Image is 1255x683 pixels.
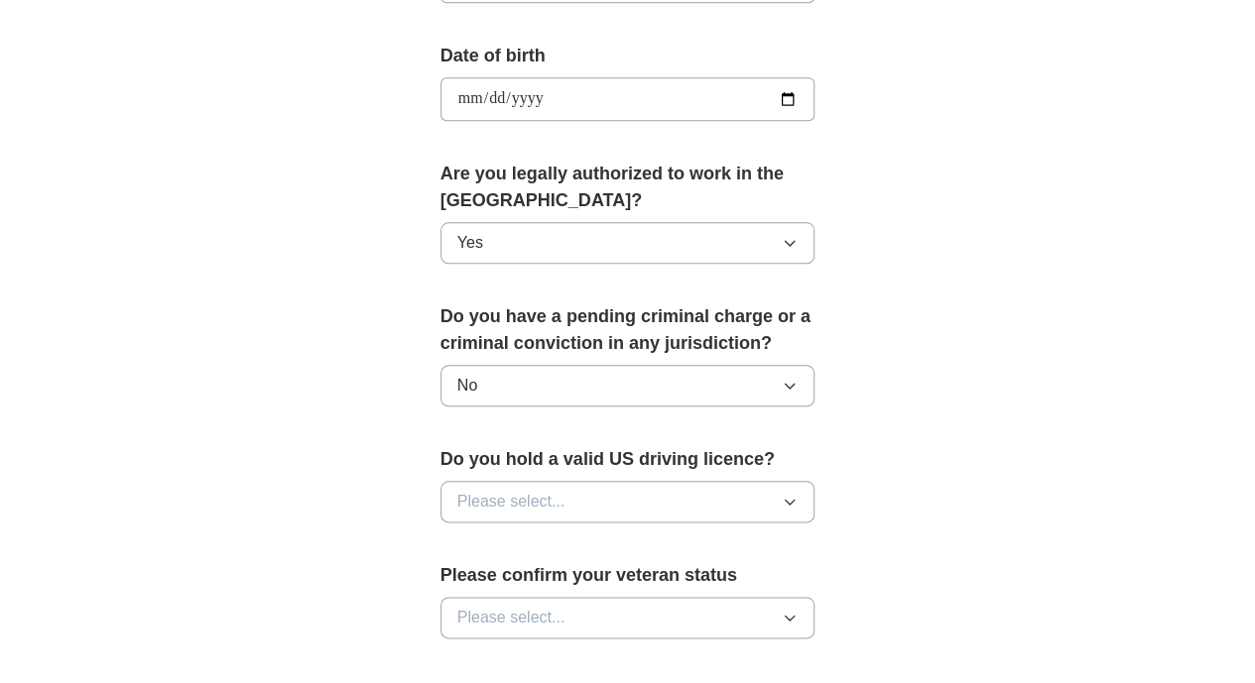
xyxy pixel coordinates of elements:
[457,374,477,398] span: No
[440,562,816,589] label: Please confirm your veteran status
[440,161,816,214] label: Are you legally authorized to work in the [GEOGRAPHIC_DATA]?
[440,43,816,69] label: Date of birth
[440,481,816,522] button: Please select...
[440,446,816,473] label: Do you hold a valid US driving licence?
[457,231,483,255] span: Yes
[457,490,565,513] span: Please select...
[440,222,816,264] button: Yes
[440,303,816,357] label: Do you have a pending criminal charge or a criminal conviction in any jurisdiction?
[457,606,565,629] span: Please select...
[440,597,816,638] button: Please select...
[440,365,816,406] button: No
